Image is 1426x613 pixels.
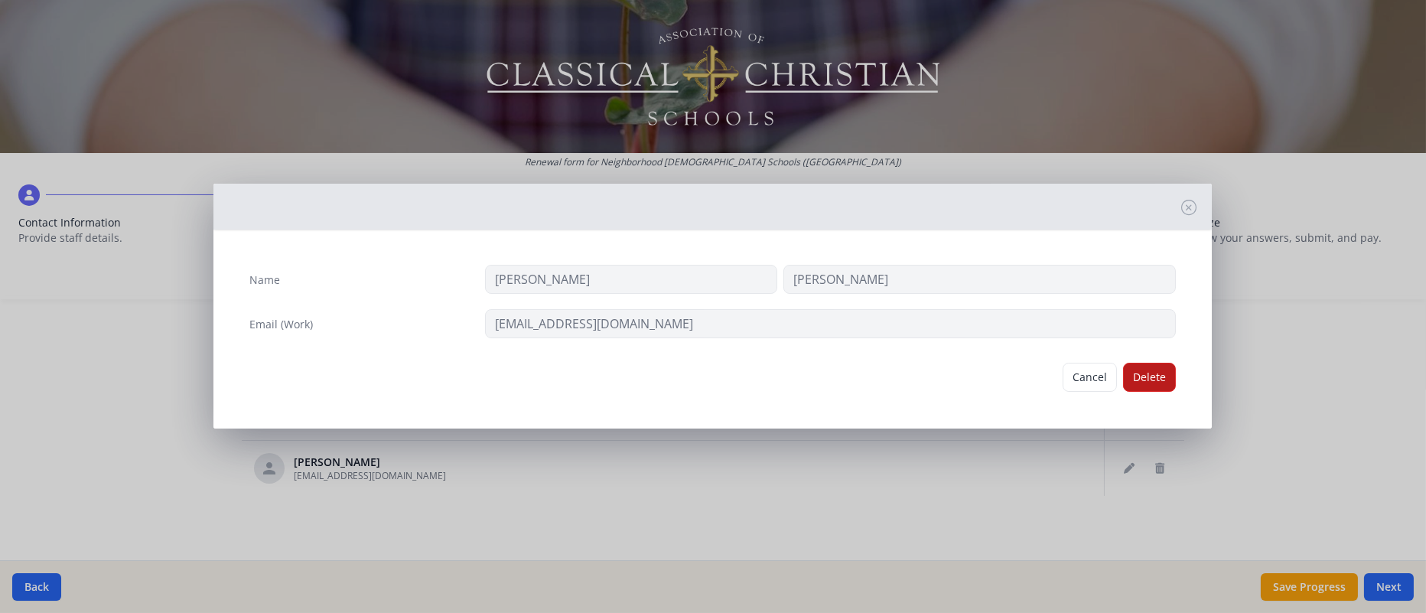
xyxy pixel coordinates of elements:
input: contact@site.com [485,309,1176,338]
button: Delete [1123,363,1176,392]
label: Name [249,272,280,288]
input: Last Name [783,265,1176,294]
label: Email (Work) [249,317,313,332]
input: First Name [485,265,777,294]
button: Cancel [1063,363,1117,392]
